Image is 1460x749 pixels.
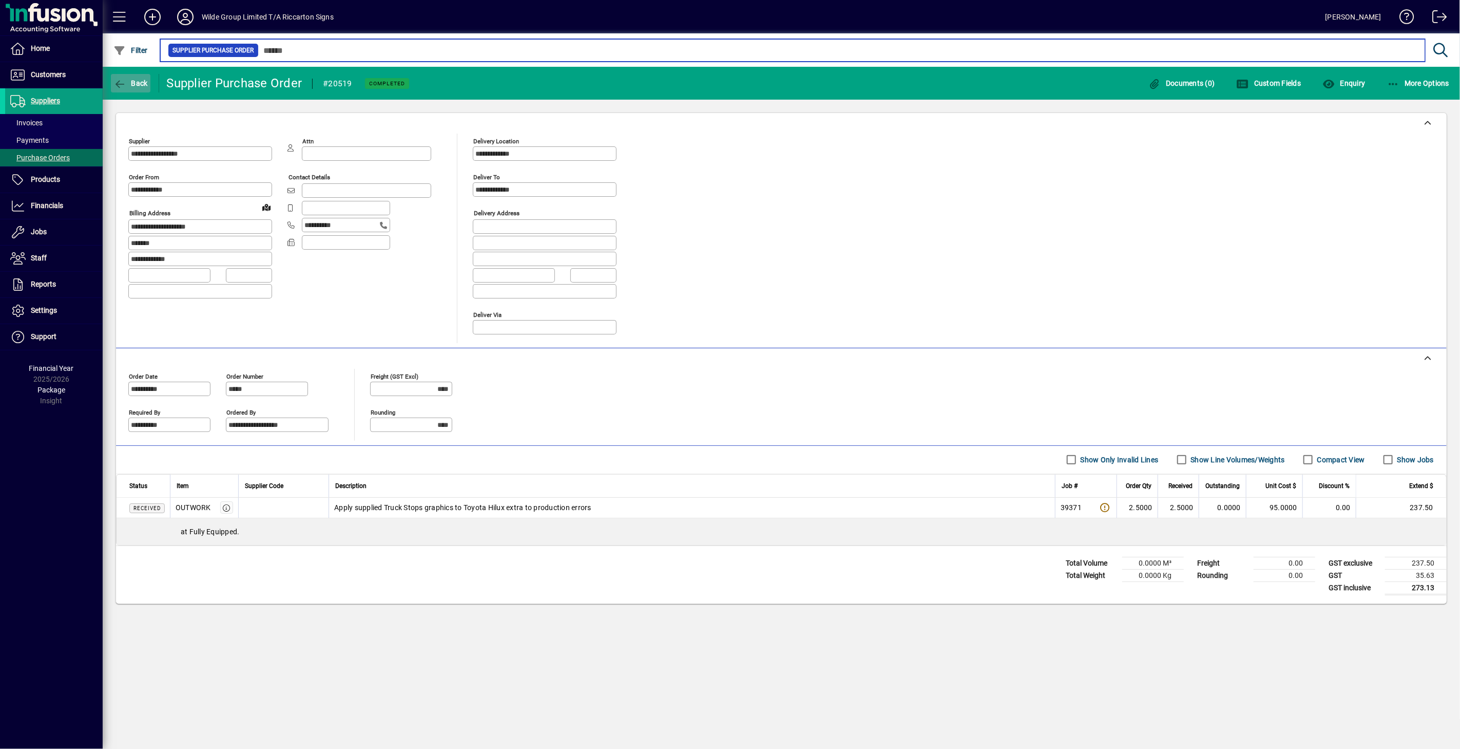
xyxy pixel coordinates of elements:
[1302,498,1356,518] td: 0.00
[1061,557,1122,569] td: Total Volume
[1062,480,1078,492] span: Job #
[1254,569,1315,582] td: 0.00
[5,62,103,88] a: Customers
[1199,498,1246,518] td: 0.0000
[1385,557,1447,569] td: 237.50
[167,75,302,91] div: Supplier Purchase Order
[117,518,1446,545] div: at Fully Equipped.
[1122,557,1184,569] td: 0.0000 M³
[1385,582,1447,594] td: 273.13
[31,254,47,262] span: Staff
[1146,74,1218,92] button: Documents (0)
[473,138,519,145] mat-label: Delivery Location
[1325,9,1381,25] div: [PERSON_NAME]
[1148,79,1215,87] span: Documents (0)
[113,79,148,87] span: Back
[5,167,103,193] a: Products
[113,46,148,54] span: Filter
[1158,498,1199,518] td: 2.5000
[1323,569,1385,582] td: GST
[5,193,103,219] a: Financials
[1322,79,1365,87] span: Enquiry
[1385,569,1447,582] td: 35.63
[5,219,103,245] a: Jobs
[111,41,150,60] button: Filter
[1117,498,1158,518] td: 2.5000
[1122,569,1184,582] td: 0.0000 Kg
[334,502,591,513] span: Apply supplied Truck Stops graphics to Toyota Hilux extra to production errors
[29,364,74,372] span: Financial Year
[1323,557,1385,569] td: GST exclusive
[371,408,395,416] mat-label: Rounding
[1409,480,1433,492] span: Extend $
[31,70,66,79] span: Customers
[1237,79,1301,87] span: Custom Fields
[129,408,160,416] mat-label: Required by
[31,175,60,183] span: Products
[169,8,202,26] button: Profile
[1246,498,1302,518] td: 95.0000
[1320,74,1368,92] button: Enquiry
[31,97,60,105] span: Suppliers
[5,114,103,132] a: Invoices
[129,138,150,145] mat-label: Supplier
[129,174,159,181] mat-label: Order from
[1385,74,1452,92] button: More Options
[5,324,103,350] a: Support
[103,74,159,92] app-page-header-button: Back
[1392,2,1414,35] a: Knowledge Base
[202,9,334,25] div: Wilde Group Limited T/A Riccarton Signs
[226,372,263,380] mat-label: Order number
[172,45,254,55] span: Supplier Purchase Order
[129,480,147,492] span: Status
[1323,582,1385,594] td: GST inclusive
[258,199,275,215] a: View on map
[31,44,50,52] span: Home
[1395,455,1434,465] label: Show Jobs
[31,332,56,341] span: Support
[1254,557,1315,569] td: 0.00
[302,138,314,145] mat-label: Attn
[1061,569,1122,582] td: Total Weight
[1319,480,1350,492] span: Discount %
[31,201,63,210] span: Financials
[226,408,256,416] mat-label: Ordered by
[5,149,103,166] a: Purchase Orders
[111,74,150,92] button: Back
[245,480,283,492] span: Supplier Code
[473,311,502,318] mat-label: Deliver via
[10,119,43,127] span: Invoices
[31,228,47,236] span: Jobs
[1189,455,1285,465] label: Show Line Volumes/Weights
[37,386,65,394] span: Package
[335,480,367,492] span: Description
[369,80,405,87] span: Completed
[10,154,70,162] span: Purchase Orders
[5,132,103,149] a: Payments
[1168,480,1193,492] span: Received
[5,272,103,297] a: Reports
[473,174,500,181] mat-label: Deliver To
[5,298,103,324] a: Settings
[323,76,352,92] div: #20519
[5,36,103,62] a: Home
[176,502,211,513] div: OUTWORK
[1079,455,1159,465] label: Show Only Invalid Lines
[1205,480,1240,492] span: Outstanding
[129,372,158,380] mat-label: Order date
[1234,74,1304,92] button: Custom Fields
[177,480,189,492] span: Item
[371,372,418,380] mat-label: Freight (GST excl)
[1192,569,1254,582] td: Rounding
[1425,2,1447,35] a: Logout
[1061,502,1082,513] span: 39371
[31,306,57,314] span: Settings
[31,280,56,288] span: Reports
[1356,498,1446,518] td: 237.50
[136,8,169,26] button: Add
[1315,455,1365,465] label: Compact View
[1265,480,1296,492] span: Unit Cost $
[1387,79,1450,87] span: More Options
[1192,557,1254,569] td: Freight
[10,136,49,144] span: Payments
